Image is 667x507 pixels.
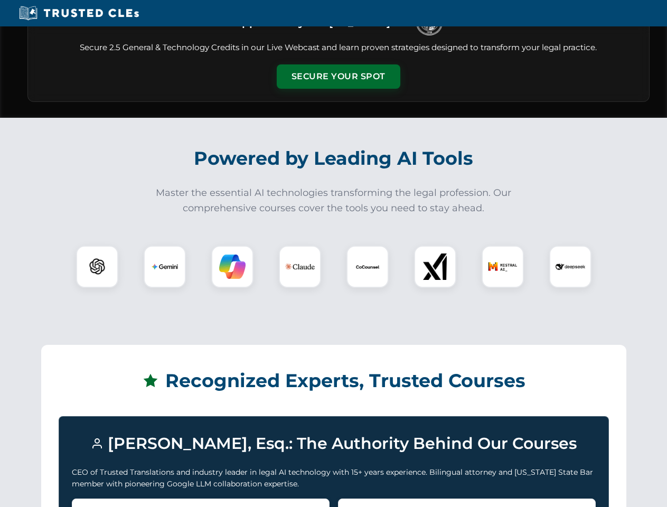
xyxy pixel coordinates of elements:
[488,252,518,281] img: Mistral AI Logo
[414,246,456,288] div: xAI
[144,246,186,288] div: Gemini
[41,140,626,177] h2: Powered by Leading AI Tools
[76,246,118,288] div: ChatGPT
[72,466,596,490] p: CEO of Trusted Translations and industry leader in legal AI technology with 15+ years experience....
[346,246,389,288] div: CoCounsel
[16,5,142,21] img: Trusted CLEs
[152,253,178,280] img: Gemini Logo
[556,252,585,281] img: DeepSeek Logo
[279,246,321,288] div: Claude
[149,185,519,216] p: Master the essential AI technologies transforming the legal profession. Our comprehensive courses...
[219,253,246,280] img: Copilot Logo
[549,246,591,288] div: DeepSeek
[285,252,315,281] img: Claude Logo
[422,253,448,280] img: xAI Logo
[277,64,400,89] button: Secure Your Spot
[82,251,112,282] img: ChatGPT Logo
[59,362,609,399] h2: Recognized Experts, Trusted Courses
[41,42,636,54] p: Secure 2.5 General & Technology Credits in our Live Webcast and learn proven strategies designed ...
[354,253,381,280] img: CoCounsel Logo
[211,246,253,288] div: Copilot
[72,429,596,458] h3: [PERSON_NAME], Esq.: The Authority Behind Our Courses
[482,246,524,288] div: Mistral AI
